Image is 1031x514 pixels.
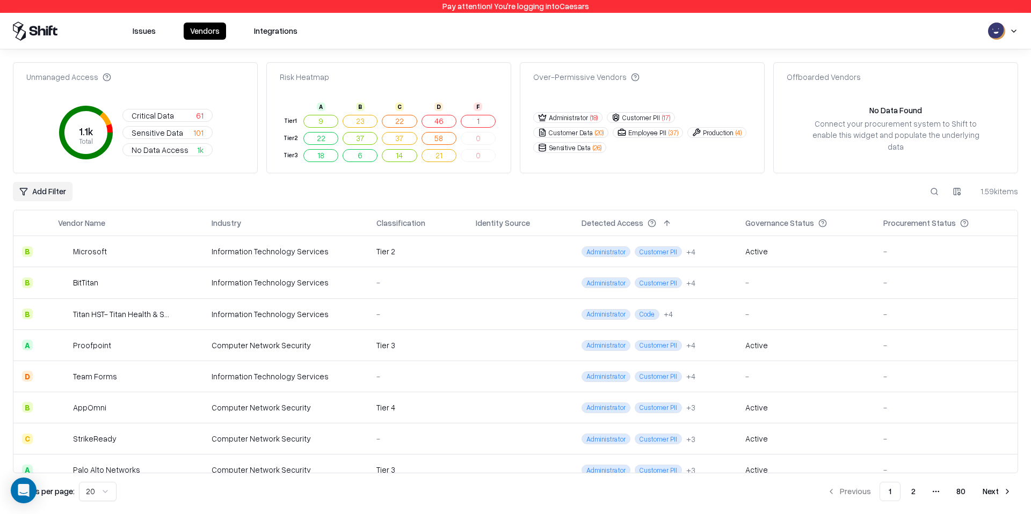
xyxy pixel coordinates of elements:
[73,277,98,288] div: BitTitan
[280,71,329,83] div: Risk Heatmap
[491,401,502,412] img: okta.com
[664,309,673,320] div: + 4
[22,277,33,288] div: B
[303,115,338,128] button: 9
[73,371,117,382] div: Team Forms
[422,115,456,128] button: 46
[73,246,107,257] div: Microsoft
[686,246,695,258] button: +4
[58,402,69,413] img: AppOmni
[869,105,922,116] div: No Data Found
[745,309,866,320] div: -
[948,482,974,501] button: 80
[282,116,299,126] div: Tier 1
[132,127,183,138] span: Sensitive Data
[212,309,359,320] div: Information Technology Services
[883,464,1009,475] div: -
[73,402,106,413] div: AppOmni
[686,277,695,289] div: + 4
[635,246,682,257] span: Customer PII
[669,128,678,137] span: ( 37 )
[593,143,601,152] span: ( 26 )
[58,246,69,257] img: Microsoft
[282,134,299,143] div: Tier 2
[883,433,1009,444] div: -
[686,465,695,476] div: + 3
[474,102,482,111] div: F
[212,464,359,475] div: Computer Network Security
[745,464,768,475] div: Active
[883,246,1009,257] div: -
[582,402,630,413] span: Administrator
[303,149,338,162] button: 18
[132,110,174,121] span: Critical Data
[686,434,695,445] div: + 3
[193,127,204,138] span: 101
[212,340,359,351] div: Computer Network Security
[476,339,487,349] img: entra.microsoft.com
[662,113,670,122] span: ( 17 )
[883,340,1009,351] div: -
[22,402,33,413] div: B
[635,465,682,475] span: Customer PII
[745,277,866,288] div: -
[491,463,502,474] img: okta.com
[745,402,768,413] div: Active
[343,115,377,128] button: 23
[745,217,814,229] div: Governance Status
[343,149,377,162] button: 6
[635,309,659,320] span: Code
[686,246,695,258] div: + 4
[212,217,241,229] div: Industry
[582,217,643,229] div: Detected Access
[282,151,299,160] div: Tier 3
[582,465,630,475] span: Administrator
[883,217,956,229] div: Procurement Status
[736,128,742,137] span: ( 4 )
[506,245,517,255] img: okta.com
[356,102,365,111] div: B
[883,309,1009,320] div: -
[22,340,33,350] div: A
[122,126,213,139] button: Sensitive Data101
[422,149,456,162] button: 21
[79,126,93,137] tspan: 1.1k
[73,433,117,444] div: StrikeReady
[395,102,404,111] div: C
[58,340,69,350] img: Proofpoint
[745,433,768,444] div: Active
[686,402,695,413] div: + 3
[687,127,746,138] button: Production(4)
[22,371,33,381] div: D
[382,115,417,128] button: 22
[533,127,608,138] button: Customer Data(20)
[582,371,630,382] span: Administrator
[533,112,602,123] button: Administrator(18)
[883,402,1009,413] div: -
[132,144,188,156] span: No Data Access
[376,402,459,413] div: Tier 4
[595,128,604,137] span: ( 20 )
[635,402,682,413] span: Customer PII
[476,245,487,255] img: entra.microsoft.com
[590,113,598,122] span: ( 18 )
[476,463,487,474] img: entra.microsoft.com
[686,465,695,476] button: +3
[635,277,682,288] span: Customer PII
[476,307,487,318] img: entra.microsoft.com
[58,465,69,475] img: Palo Alto Networks
[22,434,33,444] div: C
[582,434,630,444] span: Administrator
[22,246,33,257] div: B
[883,371,1009,382] div: -
[196,110,204,121] span: 61
[13,182,72,201] button: Add Filter
[686,277,695,289] button: +4
[212,246,359,257] div: Information Technology Services
[635,340,682,351] span: Customer PII
[976,482,1018,501] button: Next
[58,371,69,381] img: Team Forms
[745,371,866,382] div: -
[883,277,1009,288] div: -
[376,340,459,351] div: Tier 3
